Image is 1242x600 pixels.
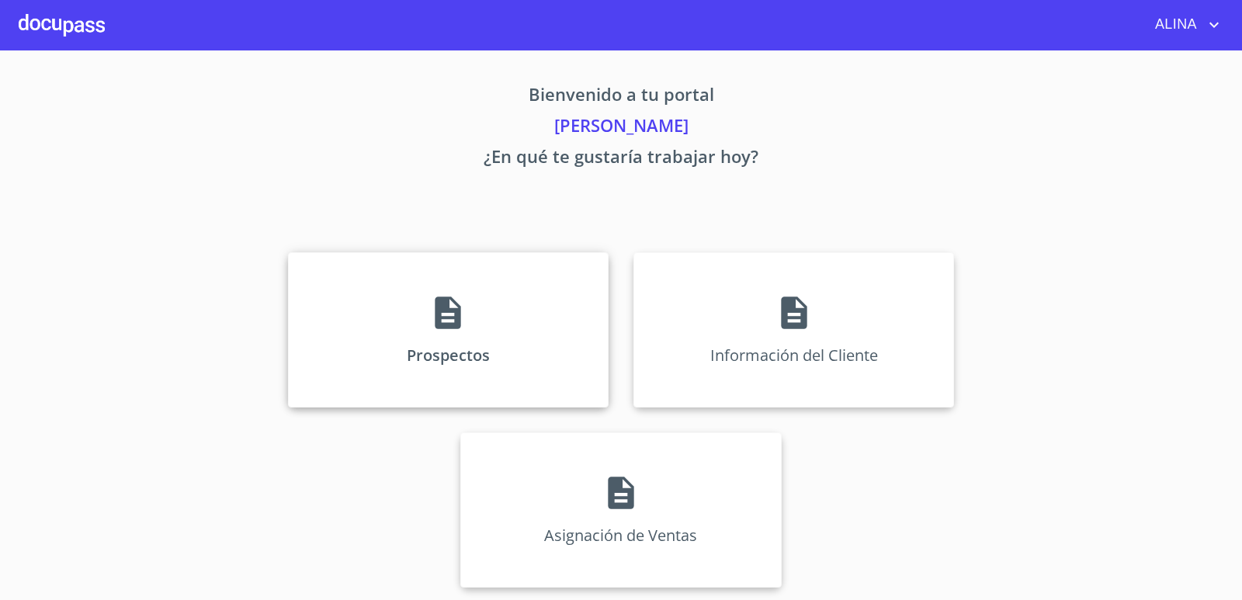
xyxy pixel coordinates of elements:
p: Información del Cliente [710,345,878,366]
p: Asignación de Ventas [544,525,697,546]
button: account of current user [1143,12,1223,37]
p: Bienvenido a tu portal [143,82,1099,113]
p: ¿En qué te gustaría trabajar hoy? [143,144,1099,175]
span: ALINA [1143,12,1205,37]
p: [PERSON_NAME] [143,113,1099,144]
p: Prospectos [407,345,490,366]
